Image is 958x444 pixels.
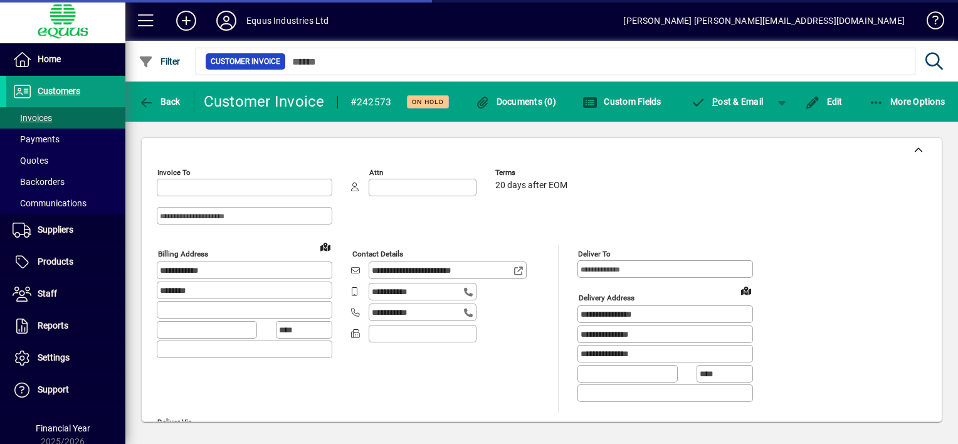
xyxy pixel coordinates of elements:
[36,423,90,433] span: Financial Year
[6,150,125,171] a: Quotes
[135,90,184,113] button: Back
[582,97,661,107] span: Custom Fields
[6,193,125,214] a: Communications
[38,256,73,267] span: Products
[6,171,125,193] a: Backorders
[578,250,611,258] mat-label: Deliver To
[6,214,125,246] a: Suppliers
[206,9,246,32] button: Profile
[866,90,949,113] button: More Options
[211,55,280,68] span: Customer Invoice
[802,90,846,113] button: Edit
[412,98,444,106] span: On hold
[495,169,571,177] span: Terms
[38,54,61,64] span: Home
[579,90,665,113] button: Custom Fields
[6,246,125,278] a: Products
[157,168,191,177] mat-label: Invoice To
[38,320,68,330] span: Reports
[13,177,65,187] span: Backorders
[13,134,60,144] span: Payments
[157,417,192,426] mat-label: Deliver via
[204,92,325,112] div: Customer Invoice
[736,280,756,300] a: View on map
[13,113,52,123] span: Invoices
[6,374,125,406] a: Support
[38,225,73,235] span: Suppliers
[712,97,718,107] span: P
[685,90,770,113] button: Post & Email
[6,129,125,150] a: Payments
[6,310,125,342] a: Reports
[350,92,392,112] div: #242573
[6,107,125,129] a: Invoices
[691,97,764,107] span: ost & Email
[6,278,125,310] a: Staff
[6,342,125,374] a: Settings
[869,97,945,107] span: More Options
[6,44,125,75] a: Home
[369,168,383,177] mat-label: Attn
[139,97,181,107] span: Back
[38,86,80,96] span: Customers
[13,198,87,208] span: Communications
[917,3,942,43] a: Knowledge Base
[38,288,57,299] span: Staff
[166,9,206,32] button: Add
[475,97,556,107] span: Documents (0)
[495,181,567,191] span: 20 days after EOM
[623,11,905,31] div: [PERSON_NAME] [PERSON_NAME][EMAIL_ADDRESS][DOMAIN_NAME]
[38,384,69,394] span: Support
[805,97,843,107] span: Edit
[125,90,194,113] app-page-header-button: Back
[471,90,559,113] button: Documents (0)
[315,236,335,256] a: View on map
[38,352,70,362] span: Settings
[246,11,329,31] div: Equus Industries Ltd
[139,56,181,66] span: Filter
[13,156,48,166] span: Quotes
[135,50,184,73] button: Filter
